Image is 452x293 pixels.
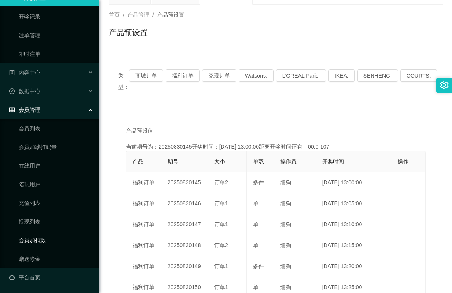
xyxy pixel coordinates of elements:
td: 细狗 [274,235,316,256]
td: 20250830149 [161,256,208,277]
i: 图标: check-circle-o [9,88,15,94]
i: 图标: profile [9,70,15,75]
td: 20250830148 [161,235,208,256]
button: IKEA. [328,69,355,82]
span: 订单2 [214,179,228,186]
h1: 产品预设置 [109,27,148,38]
span: 操作员 [280,158,297,165]
a: 图标: dashboard平台首页 [9,270,93,285]
div: 当前期号为：20250830145开奖时间：[DATE] 13:00:00距离开奖时间还有：00:0-107 [126,143,426,151]
a: 会员加减打码量 [19,139,93,155]
span: 单 [253,242,258,248]
td: [DATE] 13:10:00 [316,214,392,235]
td: [DATE] 13:00:00 [316,172,392,193]
span: 订单1 [214,200,228,206]
td: 细狗 [274,256,316,277]
td: [DATE] 13:05:00 [316,193,392,214]
span: 订单1 [214,284,228,290]
span: 单 [253,284,258,290]
td: 福利订单 [126,235,161,256]
span: 单双 [253,158,264,165]
span: / [123,12,124,18]
a: 会员列表 [19,121,93,136]
span: 首页 [109,12,120,18]
i: 图标: setting [440,81,449,89]
td: 20250830146 [161,193,208,214]
td: 细狗 [274,214,316,235]
span: 操作 [398,158,408,165]
a: 赠送彩金 [19,251,93,267]
td: 福利订单 [126,193,161,214]
td: 福利订单 [126,256,161,277]
a: 开奖记录 [19,9,93,24]
a: 陪玩用户 [19,177,93,192]
a: 在线用户 [19,158,93,173]
span: 单 [253,200,258,206]
a: 提现列表 [19,214,93,229]
span: 数据中心 [9,88,40,94]
button: Watsons. [239,69,274,82]
span: 产品管理 [127,12,149,18]
span: 产品预设置 [157,12,184,18]
span: 订单1 [214,263,228,269]
span: 产品预设值 [126,127,153,135]
button: L'ORÉAL Paris. [276,69,326,82]
td: [DATE] 13:20:00 [316,256,392,277]
span: 类型： [118,69,129,93]
span: 大小 [214,158,225,165]
span: / [152,12,154,18]
i: 图标: table [9,107,15,113]
td: 细狗 [274,193,316,214]
span: 多件 [253,179,264,186]
a: 注单管理 [19,28,93,43]
span: 单 [253,221,258,227]
a: 会员加扣款 [19,232,93,248]
span: 内容中心 [9,69,40,76]
span: 会员管理 [9,107,40,113]
span: 多件 [253,263,264,269]
span: 订单1 [214,221,228,227]
span: 开奖时间 [322,158,344,165]
span: 期号 [168,158,178,165]
td: 福利订单 [126,172,161,193]
td: 细狗 [274,172,316,193]
span: 产品 [133,158,143,165]
td: [DATE] 13:15:00 [316,235,392,256]
button: COURTS. [400,69,437,82]
td: 20250830147 [161,214,208,235]
button: 兑现订单 [202,69,236,82]
span: 订单2 [214,242,228,248]
button: SENHENG. [357,69,398,82]
td: 福利订单 [126,214,161,235]
a: 即时注单 [19,46,93,62]
a: 充值列表 [19,195,93,211]
td: 20250830145 [161,172,208,193]
button: 商城订单 [129,69,163,82]
button: 福利订单 [166,69,200,82]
